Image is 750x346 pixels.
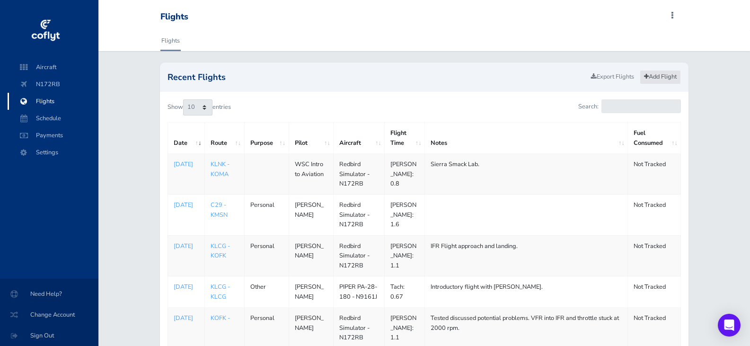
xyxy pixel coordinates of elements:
[160,30,181,51] a: Flights
[640,70,681,84] a: Add Flight
[211,160,229,178] a: KLNK - KOMA
[11,285,87,302] span: Need Help?
[168,73,587,81] h2: Recent Flights
[30,17,61,45] img: coflyt logo
[244,235,289,276] td: Personal
[204,123,244,154] th: Route: activate to sort column ascending
[17,144,89,161] span: Settings
[289,154,334,195] td: WSC Intro to Aviation
[578,99,681,113] label: Search:
[211,242,230,260] a: KLCG - KOFK
[334,276,385,308] td: PIPER PA-28-180 - N9161J
[174,241,199,251] a: [DATE]
[160,12,188,22] div: Flights
[628,195,681,235] td: Not Tracked
[718,314,741,337] div: Open Intercom Messenger
[289,235,334,276] td: [PERSON_NAME]
[174,282,199,292] a: [DATE]
[385,123,425,154] th: Flight Time: activate to sort column ascending
[424,154,627,195] td: Sierra Smack Lab.
[385,235,425,276] td: [PERSON_NAME]: 1.1
[587,70,638,84] a: Export Flights
[628,235,681,276] td: Not Tracked
[17,127,89,144] span: Payments
[289,123,334,154] th: Pilot: activate to sort column ascending
[334,195,385,235] td: Redbird Simulator - N172RB
[211,314,230,322] a: KOFK -
[334,123,385,154] th: Aircraft: activate to sort column ascending
[385,154,425,195] td: [PERSON_NAME]: 0.8
[174,313,199,323] a: [DATE]
[424,276,627,308] td: Introductory flight with [PERSON_NAME].
[244,123,289,154] th: Purpose: activate to sort column ascending
[17,59,89,76] span: Aircraft
[628,276,681,308] td: Not Tracked
[11,306,87,323] span: Change Account
[385,195,425,235] td: [PERSON_NAME]: 1.6
[334,154,385,195] td: Redbird Simulator - N172RB
[174,160,199,169] a: [DATE]
[211,283,230,301] a: KLCG - KLCG
[628,154,681,195] td: Not Tracked
[244,276,289,308] td: Other
[211,201,228,219] a: C29 - KMSN
[424,123,627,154] th: Notes: activate to sort column ascending
[17,110,89,127] span: Schedule
[385,276,425,308] td: Tach: 0.67
[424,235,627,276] td: IFR Flight approach and landing.
[168,99,231,115] label: Show entries
[289,195,334,235] td: [PERSON_NAME]
[244,195,289,235] td: Personal
[628,123,681,154] th: Fuel Consumed: activate to sort column ascending
[183,99,212,115] select: Showentries
[168,123,204,154] th: Date: activate to sort column ascending
[289,276,334,308] td: [PERSON_NAME]
[11,327,87,344] span: Sign Out
[17,76,89,93] span: N172RB
[17,93,89,110] span: Flights
[174,200,199,210] a: [DATE]
[601,99,681,113] input: Search:
[334,235,385,276] td: Redbird Simulator - N172RB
